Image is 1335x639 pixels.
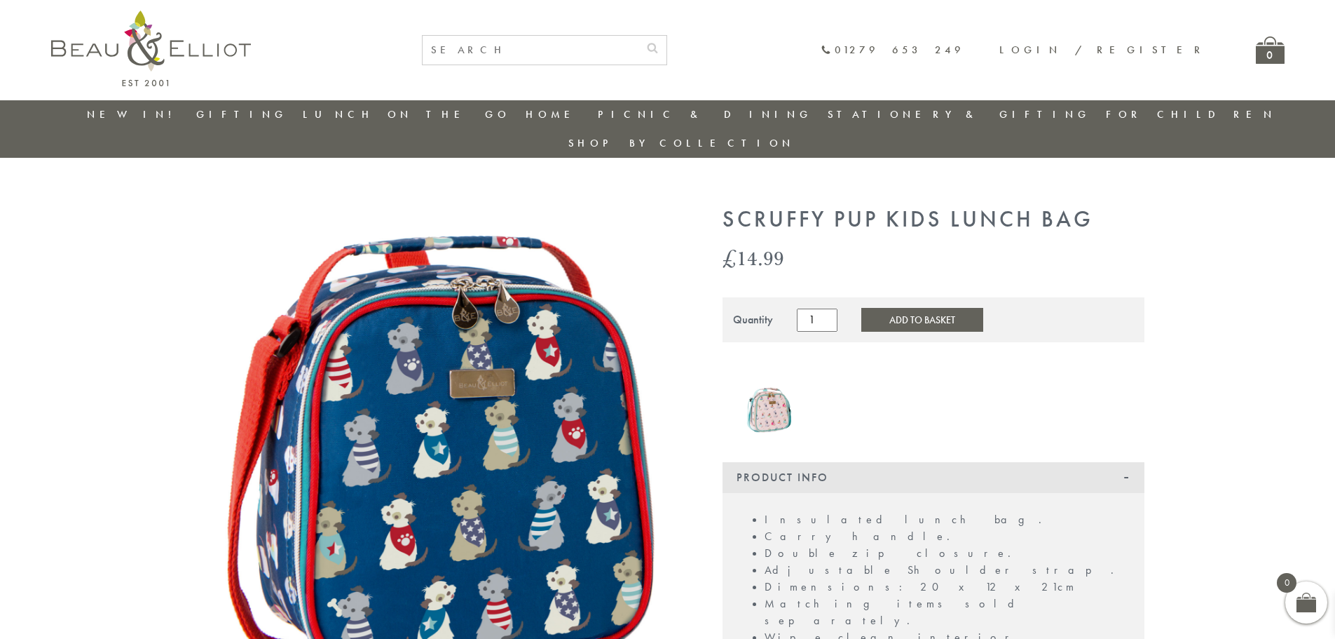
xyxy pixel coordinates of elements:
a: New in! [87,107,181,121]
li: Carry handle. [765,528,1130,545]
h1: Scruffy Pup Kids Lunch Bag [723,207,1144,233]
input: Product quantity [797,309,837,331]
span: 0 [1277,573,1296,593]
li: Double zip closure. [765,545,1130,562]
li: Adjustable Shoulder strap. [765,562,1130,579]
a: Gifting [196,107,287,121]
input: SEARCH [423,36,638,65]
a: Picnic & Dining [598,107,812,121]
a: Login / Register [999,43,1207,57]
img: Kids lunch bag [744,363,795,438]
li: Dimensions: 20 x 12 x 21cm [765,579,1130,596]
button: Add to Basket [861,308,983,332]
a: 0 [1256,36,1285,64]
bdi: 14.99 [723,243,784,272]
img: logo [51,11,251,86]
a: Stationery & Gifting [828,107,1090,121]
span: £ [723,243,737,272]
div: Quantity [733,314,773,326]
a: For Children [1106,107,1276,121]
li: Matching items sold separately. [765,596,1130,629]
a: Lunch On The Go [303,107,510,121]
a: Kids lunch bag [744,363,795,441]
a: 01279 653 249 [821,44,964,56]
a: Shop by collection [568,136,795,150]
a: Home [526,107,582,121]
div: Product Info [723,462,1144,493]
li: Insulated lunch bag. [765,511,1130,528]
